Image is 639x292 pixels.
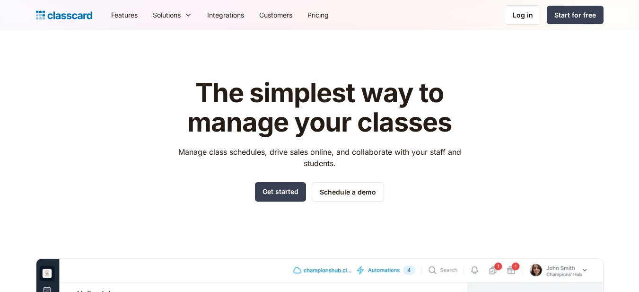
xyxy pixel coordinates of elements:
div: Solutions [153,10,181,20]
h1: The simplest way to manage your classes [169,79,470,137]
a: home [36,9,92,22]
a: Features [104,4,145,26]
a: Schedule a demo [312,182,384,202]
a: Pricing [300,4,336,26]
a: Integrations [200,4,252,26]
a: Start for free [547,6,604,24]
a: Log in [505,5,541,25]
p: Manage class schedules, drive sales online, and collaborate with your staff and students. [169,146,470,169]
div: Solutions [145,4,200,26]
div: Start for free [554,10,596,20]
a: Customers [252,4,300,26]
a: Get started [255,182,306,202]
div: Log in [513,10,533,20]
